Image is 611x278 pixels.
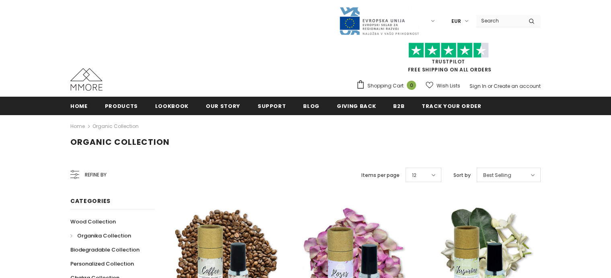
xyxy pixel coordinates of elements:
[432,58,465,65] a: Trustpilot
[356,80,420,92] a: Shopping Cart 0
[105,97,138,115] a: Products
[470,83,486,89] a: Sign In
[393,102,404,110] span: B2B
[303,102,320,110] span: Blog
[356,46,541,73] span: FREE SHIPPING ON ALL ORDERS
[70,68,103,91] img: MMORE Cases
[206,102,240,110] span: Our Story
[393,97,404,115] a: B2B
[453,171,471,179] label: Sort by
[337,102,376,110] span: Giving back
[339,6,419,36] img: Javni Razpis
[258,97,286,115] a: support
[488,83,492,89] span: or
[70,197,111,205] span: Categories
[70,243,139,257] a: Biodegradable Collection
[422,102,481,110] span: Track your order
[70,102,88,110] span: Home
[303,97,320,115] a: Blog
[407,81,416,90] span: 0
[92,123,139,130] a: Organic Collection
[367,82,404,90] span: Shopping Cart
[70,122,85,131] a: Home
[437,82,460,90] span: Wish Lists
[258,102,286,110] span: support
[422,97,481,115] a: Track your order
[70,218,116,225] span: Wood Collection
[451,17,461,25] span: EUR
[70,257,134,271] a: Personalized Collection
[337,97,376,115] a: Giving back
[85,170,107,179] span: Refine by
[70,136,170,148] span: Organic Collection
[155,102,189,110] span: Lookbook
[70,246,139,254] span: Biodegradable Collection
[206,97,240,115] a: Our Story
[426,79,460,93] a: Wish Lists
[476,15,523,26] input: Search Site
[494,83,541,89] a: Create an account
[361,171,400,179] label: Items per page
[77,232,131,239] span: Organika Collection
[70,215,116,229] a: Wood Collection
[70,260,134,268] span: Personalized Collection
[105,102,138,110] span: Products
[412,171,416,179] span: 12
[408,43,489,58] img: Trust Pilot Stars
[70,97,88,115] a: Home
[339,17,419,24] a: Javni Razpis
[155,97,189,115] a: Lookbook
[70,229,131,243] a: Organika Collection
[483,171,511,179] span: Best Selling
